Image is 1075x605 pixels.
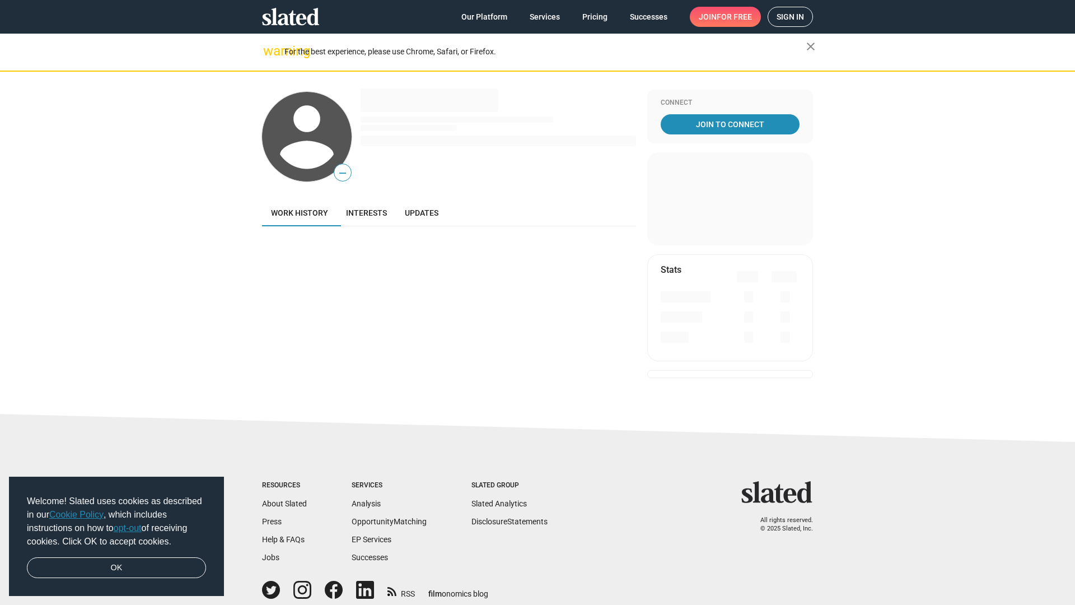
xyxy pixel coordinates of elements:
[663,114,797,134] span: Join To Connect
[428,580,488,599] a: filmonomics blog
[337,199,396,226] a: Interests
[346,208,387,217] span: Interests
[271,208,328,217] span: Work history
[352,499,381,508] a: Analysis
[777,7,804,26] span: Sign in
[661,114,800,134] a: Join To Connect
[387,582,415,599] a: RSS
[284,44,806,59] div: For the best experience, please use Chrome, Safari, or Firefox.
[768,7,813,27] a: Sign in
[27,557,206,579] a: dismiss cookie message
[521,7,569,27] a: Services
[471,499,527,508] a: Slated Analytics
[661,264,681,276] mat-card-title: Stats
[582,7,607,27] span: Pricing
[9,477,224,597] div: cookieconsent
[49,510,104,519] a: Cookie Policy
[471,517,548,526] a: DisclosureStatements
[461,7,507,27] span: Our Platform
[405,208,438,217] span: Updates
[749,516,813,533] p: All rights reserved. © 2025 Slated, Inc.
[530,7,560,27] span: Services
[262,535,305,544] a: Help & FAQs
[621,7,676,27] a: Successes
[114,523,142,533] a: opt-out
[471,481,548,490] div: Slated Group
[352,553,388,562] a: Successes
[717,7,752,27] span: for free
[699,7,752,27] span: Join
[690,7,761,27] a: Joinfor free
[396,199,447,226] a: Updates
[452,7,516,27] a: Our Platform
[352,481,427,490] div: Services
[262,481,307,490] div: Resources
[27,495,206,548] span: Welcome! Slated uses cookies as described in our , which includes instructions on how to of recei...
[804,40,817,53] mat-icon: close
[263,44,277,58] mat-icon: warning
[573,7,616,27] a: Pricing
[262,517,282,526] a: Press
[428,589,442,598] span: film
[352,517,427,526] a: OpportunityMatching
[352,535,391,544] a: EP Services
[661,99,800,108] div: Connect
[262,553,279,562] a: Jobs
[630,7,667,27] span: Successes
[334,166,351,180] span: —
[262,499,307,508] a: About Slated
[262,199,337,226] a: Work history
